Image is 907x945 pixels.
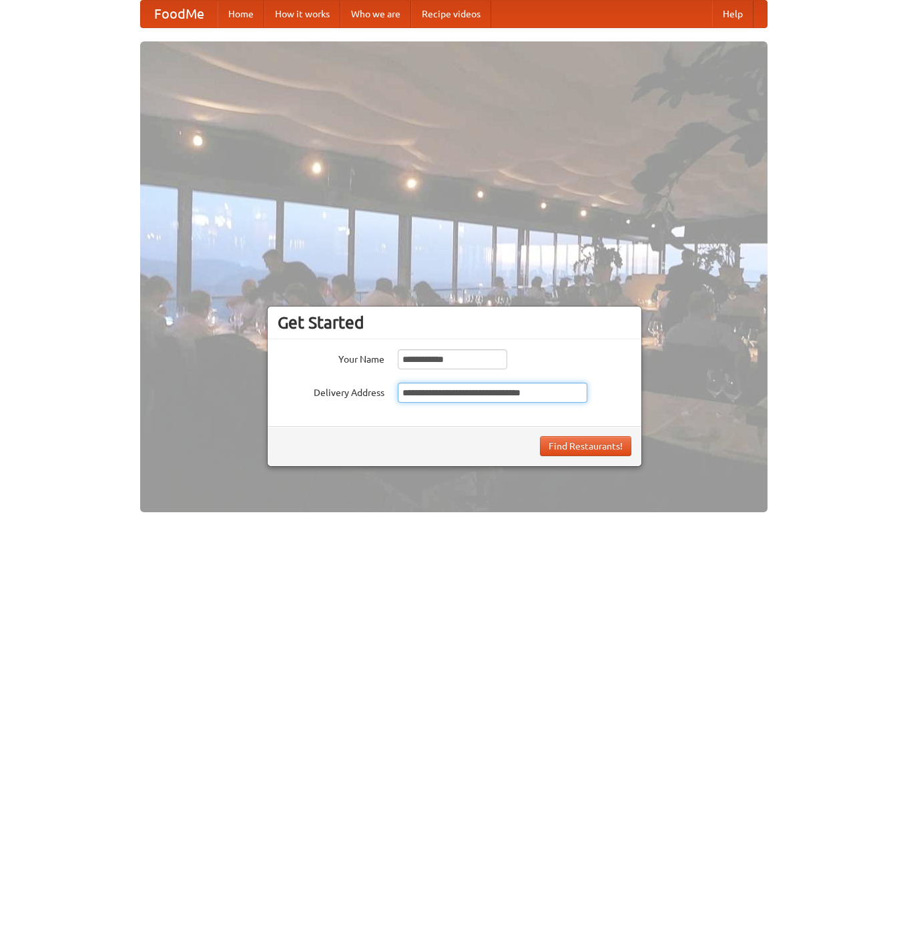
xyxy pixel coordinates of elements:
button: Find Restaurants! [540,436,631,456]
a: How it works [264,1,340,27]
a: Home [218,1,264,27]
a: Recipe videos [411,1,491,27]
label: Delivery Address [278,383,384,399]
label: Your Name [278,349,384,366]
h3: Get Started [278,313,631,333]
a: Who we are [340,1,411,27]
a: Help [712,1,753,27]
a: FoodMe [141,1,218,27]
